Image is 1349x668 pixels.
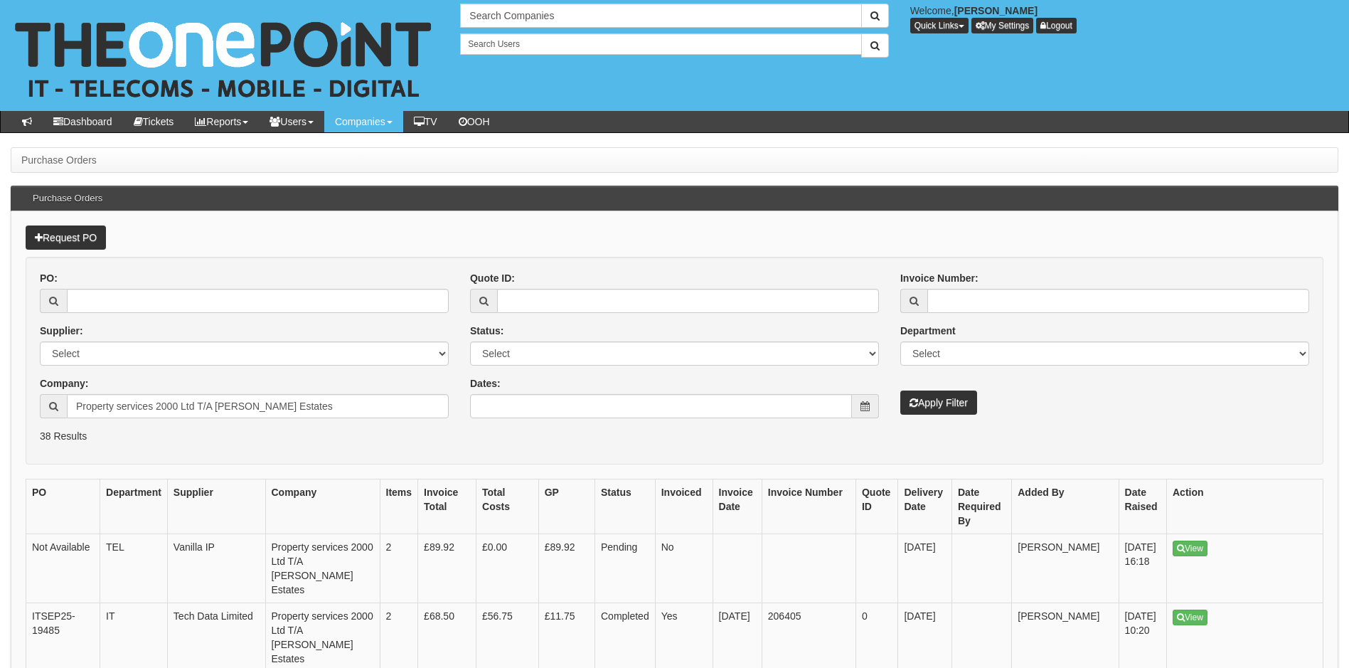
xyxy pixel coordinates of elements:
[418,479,476,534] th: Invoice Total
[380,534,418,603] td: 2
[167,479,265,534] th: Supplier
[259,111,324,132] a: Users
[40,376,88,391] label: Company:
[900,391,977,415] button: Apply Filter
[538,479,594,534] th: GP
[910,18,969,33] button: Quick Links
[470,324,503,338] label: Status:
[26,534,100,603] td: Not Available
[900,271,979,285] label: Invoice Number:
[40,324,83,338] label: Supplier:
[26,479,100,534] th: PO
[184,111,259,132] a: Reports
[951,479,1011,534] th: Date Required By
[1012,479,1119,534] th: Added By
[594,534,655,603] td: Pending
[538,534,594,603] td: £89.92
[476,479,539,534] th: Total Costs
[380,479,418,534] th: Items
[855,479,898,534] th: Quote ID
[460,33,861,55] input: Search Users
[21,153,97,167] li: Purchase Orders
[971,18,1034,33] a: My Settings
[265,479,380,534] th: Company
[900,4,1349,33] div: Welcome,
[418,534,476,603] td: £89.92
[470,271,515,285] label: Quote ID:
[762,479,855,534] th: Invoice Number
[448,111,501,132] a: OOH
[100,479,168,534] th: Department
[1036,18,1077,33] a: Logout
[324,111,403,132] a: Companies
[655,534,713,603] td: No
[898,479,952,534] th: Delivery Date
[26,186,110,211] h3: Purchase Orders
[265,534,380,603] td: Property services 2000 Ltd T/A [PERSON_NAME] Estates
[954,5,1038,16] b: [PERSON_NAME]
[594,479,655,534] th: Status
[713,479,762,534] th: Invoice Date
[900,324,956,338] label: Department
[655,479,713,534] th: Invoiced
[1012,534,1119,603] td: [PERSON_NAME]
[403,111,448,132] a: TV
[470,376,501,391] label: Dates:
[167,534,265,603] td: Vanilla IP
[1119,479,1166,534] th: Date Raised
[1167,479,1323,534] th: Action
[1173,541,1207,556] a: View
[1173,610,1207,625] a: View
[1119,534,1166,603] td: [DATE] 16:18
[100,534,168,603] td: TEL
[40,429,1309,443] p: 38 Results
[43,111,123,132] a: Dashboard
[26,226,106,250] a: Request PO
[40,271,58,285] label: PO:
[898,534,952,603] td: [DATE]
[476,534,539,603] td: £0.00
[123,111,185,132] a: Tickets
[460,4,861,28] input: Search Companies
